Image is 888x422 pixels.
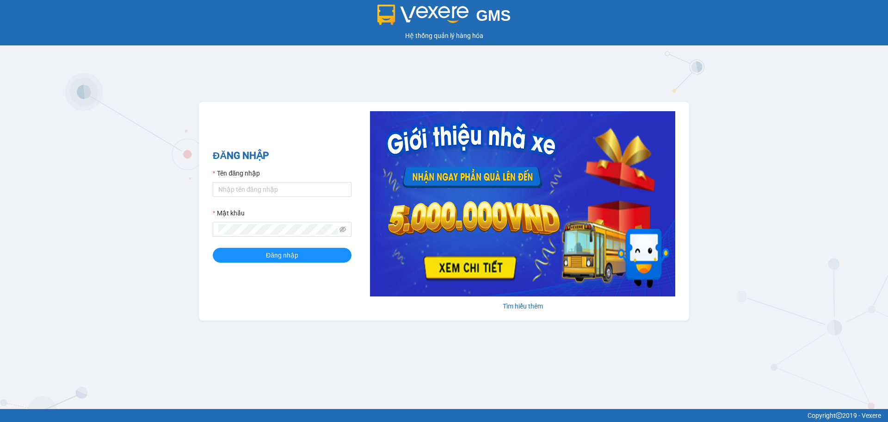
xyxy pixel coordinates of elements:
img: logo 2 [377,5,469,25]
input: Tên đăng nhập [213,182,351,197]
img: banner-0 [370,111,675,296]
div: Copyright 2019 - Vexere [7,410,881,421]
span: eye-invisible [339,226,346,233]
div: Hệ thống quản lý hàng hóa [2,31,886,41]
label: Tên đăng nhập [213,168,260,178]
span: Đăng nhập [266,250,298,260]
label: Mật khẩu [213,208,245,218]
button: Đăng nhập [213,248,351,263]
input: Mật khẩu [218,224,338,234]
div: Tìm hiểu thêm [370,301,675,311]
span: copyright [836,412,842,419]
span: GMS [476,7,511,24]
a: GMS [377,14,511,21]
h2: ĐĂNG NHẬP [213,148,351,164]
